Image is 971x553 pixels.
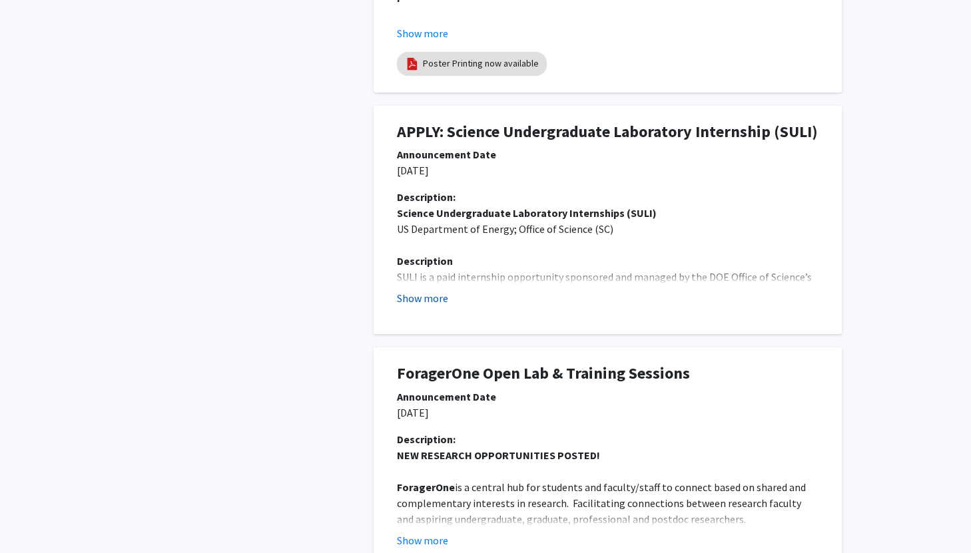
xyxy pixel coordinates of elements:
[397,532,448,548] button: Show more
[397,122,818,142] h1: APPLY: Science Undergraduate Laboratory Internship (SULI)
[397,479,818,527] p: is a central hub for students and faculty/staff to connect based on shared and complementary inte...
[397,269,818,381] p: SULI is a paid internship opportunity sponsored and managed by the DOE Office of Science’s Office...
[397,146,818,162] div: Announcement Date
[397,206,657,220] strong: Science Undergraduate Laboratory Internships (SULI)
[397,254,453,268] strong: Description
[397,25,448,41] button: Show more
[397,431,818,447] div: Description:
[397,449,600,462] strong: NEW RESEARCH OPPORTUNITIES POSTED!
[397,480,455,494] strong: ForagerOne
[10,493,57,543] iframe: Chat
[397,364,818,383] h1: ForagerOne Open Lab & Training Sessions
[397,389,818,405] div: Announcement Date
[397,221,818,237] p: US Department of Energy; Office of Science (SC)
[397,290,448,306] button: Show more
[397,189,818,205] div: Description:
[397,405,818,421] p: [DATE]
[397,162,818,178] p: [DATE]
[423,57,539,71] a: Poster Printing now available
[405,57,420,71] img: pdf_icon.png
